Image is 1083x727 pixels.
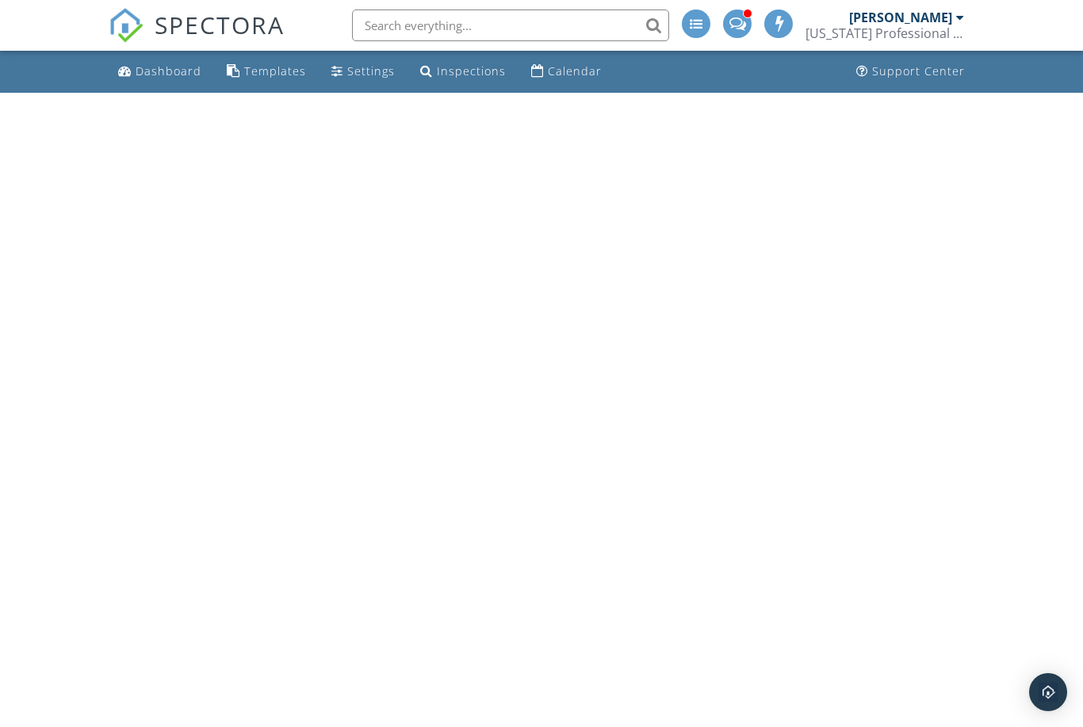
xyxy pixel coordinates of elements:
a: Settings [325,57,401,86]
input: Search everything... [352,10,669,41]
span: SPECTORA [155,8,285,41]
div: Inspections [437,63,506,78]
div: Templates [244,63,306,78]
a: Calendar [525,57,608,86]
a: Dashboard [112,57,208,86]
div: [PERSON_NAME] [849,10,952,25]
a: SPECTORA [109,21,285,55]
div: Calendar [548,63,602,78]
div: Open Intercom Messenger [1029,673,1067,711]
a: Templates [220,57,312,86]
a: Inspections [414,57,512,86]
img: The Best Home Inspection Software - Spectora [109,8,144,43]
div: Support Center [872,63,965,78]
div: Dashboard [136,63,201,78]
div: Settings [347,63,395,78]
a: Support Center [850,57,971,86]
div: Texas Professional Inspections [806,25,964,41]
